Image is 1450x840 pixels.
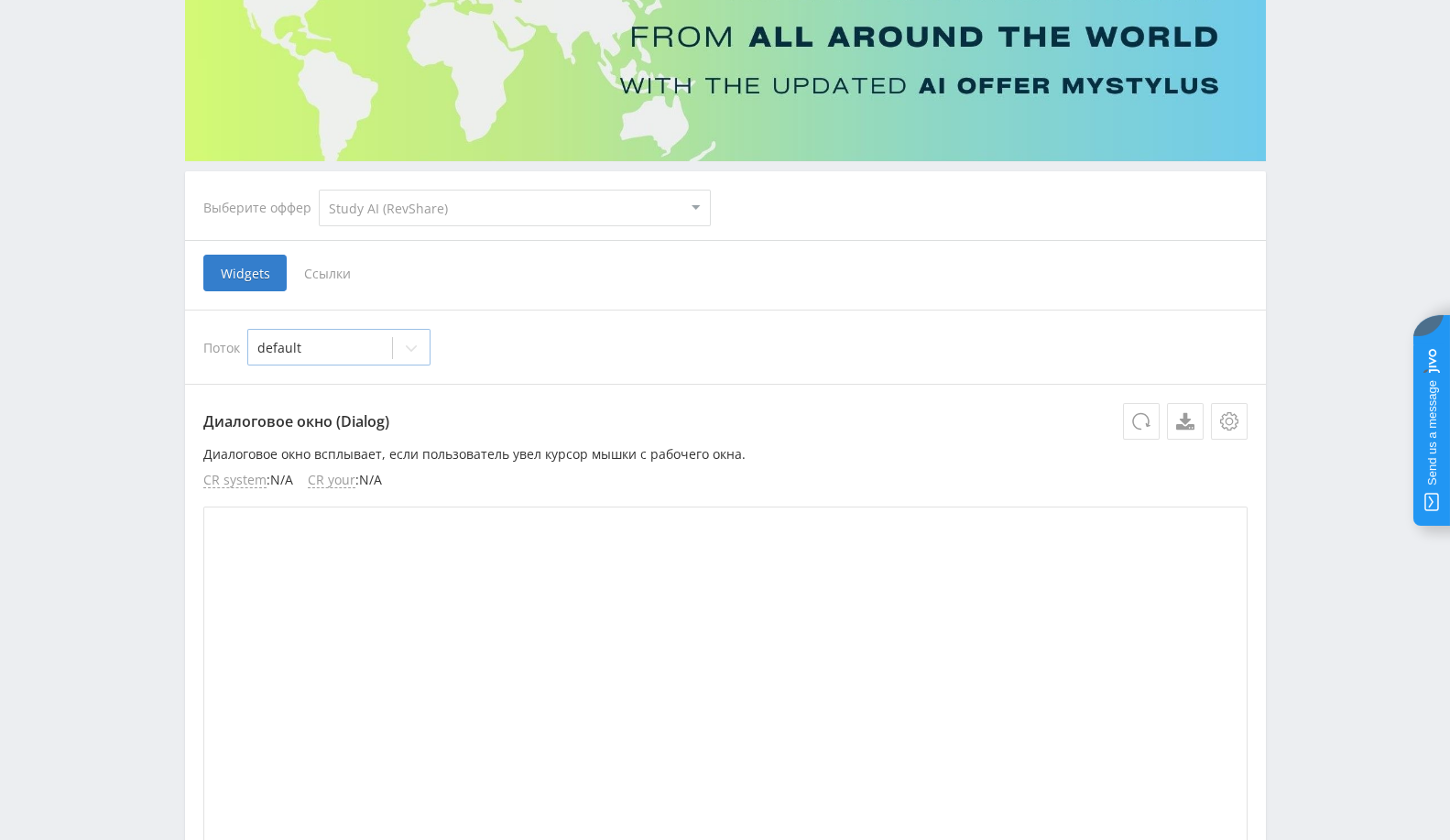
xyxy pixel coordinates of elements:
[203,403,1248,440] p: Диалоговое окно (Dialog)
[1211,403,1248,440] button: Настройки
[203,473,293,488] li: : N/A
[203,447,1248,462] p: Диалоговое окно всплывает, если пользователь увел курсор мышки с рабочего окна.
[1167,403,1204,440] a: Скачать
[203,473,267,488] span: CR system
[1123,403,1160,440] button: Обновить
[203,255,287,291] span: Widgets
[308,473,355,488] span: CR your
[203,329,1248,365] div: Поток
[203,201,319,215] div: Выберите оффер
[287,255,368,291] span: Ссылки
[308,473,382,488] li: : N/A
